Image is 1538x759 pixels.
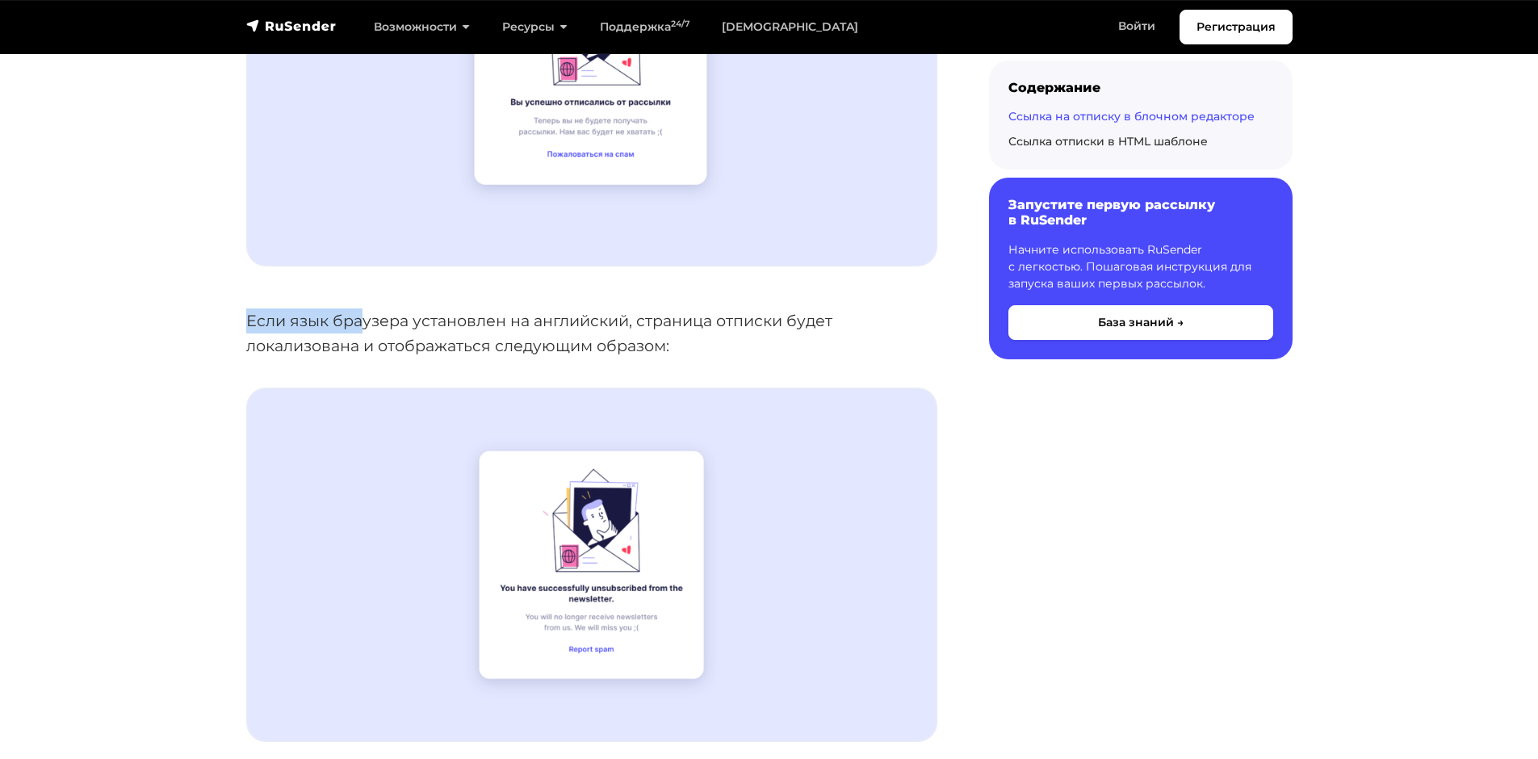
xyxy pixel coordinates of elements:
[1008,80,1273,95] div: Содержание
[1008,305,1273,340] button: База знаний →
[1008,241,1273,292] p: Начните использовать RuSender с легкостью. Пошаговая инструкция для запуска ваших первых рассылок.
[358,10,486,44] a: Возможности
[486,10,584,44] a: Ресурсы
[246,18,337,34] img: RuSender
[584,10,706,44] a: Поддержка24/7
[246,308,937,358] p: Если язык браузера установлен на английский, страница отписки будет локализована и отображаться с...
[706,10,874,44] a: [DEMOGRAPHIC_DATA]
[671,19,689,29] sup: 24/7
[1008,197,1273,228] h6: Запустите первую рассылку в RuSender
[989,178,1293,359] a: Запустите первую рассылку в RuSender Начните использовать RuSender с легкостью. Пошаговая инструк...
[1008,134,1208,149] a: Ссылка отписки в HTML шаблоне
[1008,109,1255,124] a: Ссылка на отписку в блочном редакторе
[1180,10,1293,44] a: Регистрация
[1102,10,1171,43] a: Войти
[247,388,937,741] img: Страница отписки на английском языке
